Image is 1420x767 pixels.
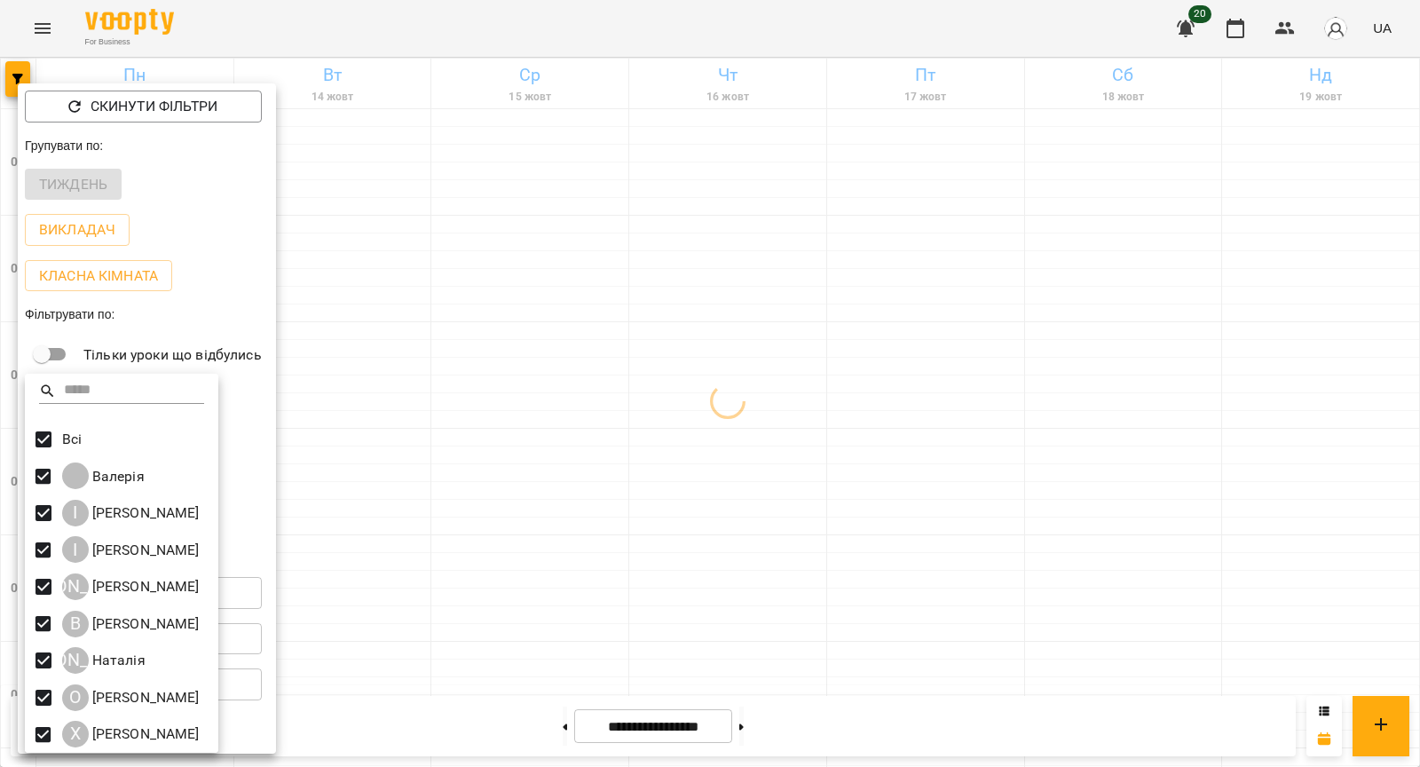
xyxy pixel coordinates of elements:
div: Христина Брик [62,721,200,747]
a: [PERSON_NAME] [PERSON_NAME] [62,573,200,600]
div: О [62,684,89,711]
p: [PERSON_NAME] [89,576,200,597]
p: [PERSON_NAME] [89,502,200,524]
p: Всі [62,429,82,450]
div: Наталія [62,647,146,674]
p: [PERSON_NAME] [89,724,200,745]
a: І [PERSON_NAME] [62,500,200,526]
a: О [PERSON_NAME] [62,684,200,711]
div: Анна [62,573,200,600]
p: [PERSON_NAME] [89,687,200,708]
p: Наталія [89,650,146,671]
div: В [62,611,89,637]
div: Василина [62,611,200,637]
a: Х [PERSON_NAME] [62,721,200,747]
a: В [PERSON_NAME] [62,611,200,637]
a: [PERSON_NAME] Наталія [62,647,146,674]
p: Валерія [89,466,145,487]
div: І [62,500,89,526]
div: [PERSON_NAME] [62,647,89,674]
div: [PERSON_NAME] [62,573,89,600]
div: Х [62,721,89,747]
p: [PERSON_NAME] [89,540,200,561]
div: І [62,536,89,563]
p: [PERSON_NAME] [89,613,200,635]
a: І [PERSON_NAME] [62,536,200,563]
div: Олександра [62,684,200,711]
a: Валерія [62,463,145,489]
